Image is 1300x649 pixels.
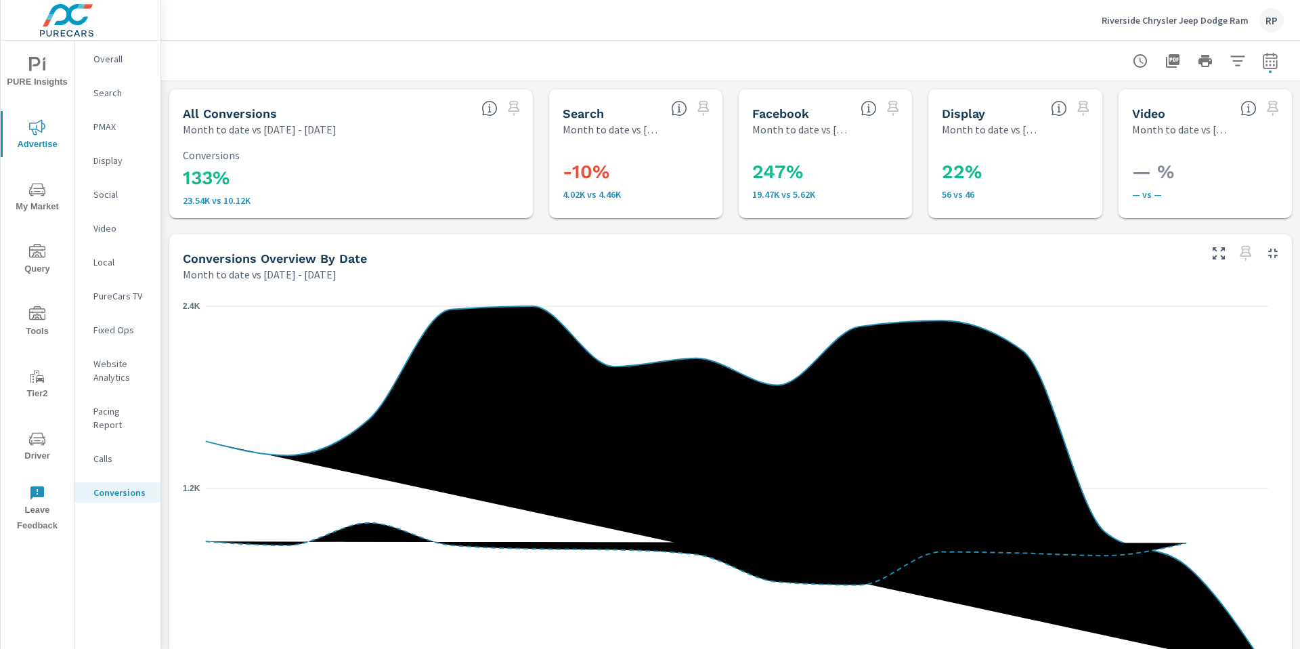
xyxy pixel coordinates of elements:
[183,195,519,206] p: 23,542 vs 10,123
[1235,243,1257,264] span: Select a preset comparison range to save this widget
[183,167,519,190] h3: 133%
[93,486,150,499] p: Conversions
[1132,121,1230,138] p: Month to date vs [DATE] - [DATE]
[1240,100,1257,117] span: Video Conversions include Actions, Leads and Unmapped Conversions
[74,320,160,340] div: Fixed Ops
[1102,14,1249,26] p: Riverside Chrysler Jeep Dodge Ram
[693,98,714,119] span: Select a preset comparison range to save this widget
[93,357,150,384] p: Website Analytics
[74,482,160,503] div: Conversions
[5,485,70,534] span: Leave Feedback
[481,100,498,117] span: All Conversions include Actions, Leads and Unmapped Conversions
[93,154,150,167] p: Display
[5,182,70,215] span: My Market
[1262,98,1284,119] span: Select a preset comparison range to save this widget
[183,266,337,282] p: Month to date vs [DATE] - [DATE]
[74,286,160,306] div: PureCars TV
[1262,243,1284,264] button: Minimize Widget
[74,218,160,238] div: Video
[1132,106,1165,121] h5: Video
[5,431,70,464] span: Driver
[671,100,687,117] span: Search Conversions include Actions, Leads and Unmapped Conversions.
[93,323,150,337] p: Fixed Ops
[74,150,160,171] div: Display
[183,121,337,138] p: Month to date vs [DATE] - [DATE]
[93,222,150,235] p: Video
[74,354,160,388] div: Website Analytics
[74,117,160,137] div: PMAX
[942,106,985,121] h5: Display
[183,301,200,311] text: 2.4K
[5,119,70,152] span: Advertise
[563,189,741,200] p: 4,020 vs 4,461
[1224,47,1251,75] button: Apply Filters
[93,255,150,269] p: Local
[1257,47,1284,75] button: Select Date Range
[5,57,70,90] span: PURE Insights
[1259,8,1284,33] div: RP
[93,289,150,303] p: PureCars TV
[5,306,70,339] span: Tools
[861,100,877,117] span: All conversions reported from Facebook with duplicates filtered out
[74,252,160,272] div: Local
[5,244,70,277] span: Query
[563,106,604,121] h5: Search
[1,41,74,539] div: nav menu
[93,188,150,201] p: Social
[942,121,1039,138] p: Month to date vs [DATE] - [DATE]
[93,120,150,133] p: PMAX
[93,52,150,66] p: Overall
[942,161,1121,184] h3: 22%
[563,121,660,138] p: Month to date vs [DATE] - [DATE]
[752,161,931,184] h3: 247%
[563,161,741,184] h3: -10%
[1051,100,1067,117] span: Display Conversions include Actions, Leads and Unmapped Conversions
[74,448,160,469] div: Calls
[183,484,200,493] text: 1.2K
[752,189,931,200] p: 19,466 vs 5,616
[93,86,150,100] p: Search
[183,106,277,121] h5: All Conversions
[1192,47,1219,75] button: Print Report
[93,452,150,465] p: Calls
[1159,47,1186,75] button: "Export Report to PDF"
[1208,243,1230,264] button: Make Fullscreen
[74,49,160,69] div: Overall
[882,98,904,119] span: Select a preset comparison range to save this widget
[183,251,367,266] h5: Conversions Overview By Date
[74,83,160,103] div: Search
[503,98,525,119] span: Select a preset comparison range to save this widget
[74,401,160,435] div: Pacing Report
[942,189,1121,200] p: 56 vs 46
[74,184,160,205] div: Social
[5,369,70,402] span: Tier2
[1072,98,1094,119] span: Select a preset comparison range to save this widget
[93,404,150,432] p: Pacing Report
[183,149,519,161] p: Conversions
[752,121,850,138] p: Month to date vs [DATE] - [DATE]
[752,106,809,121] h5: Facebook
